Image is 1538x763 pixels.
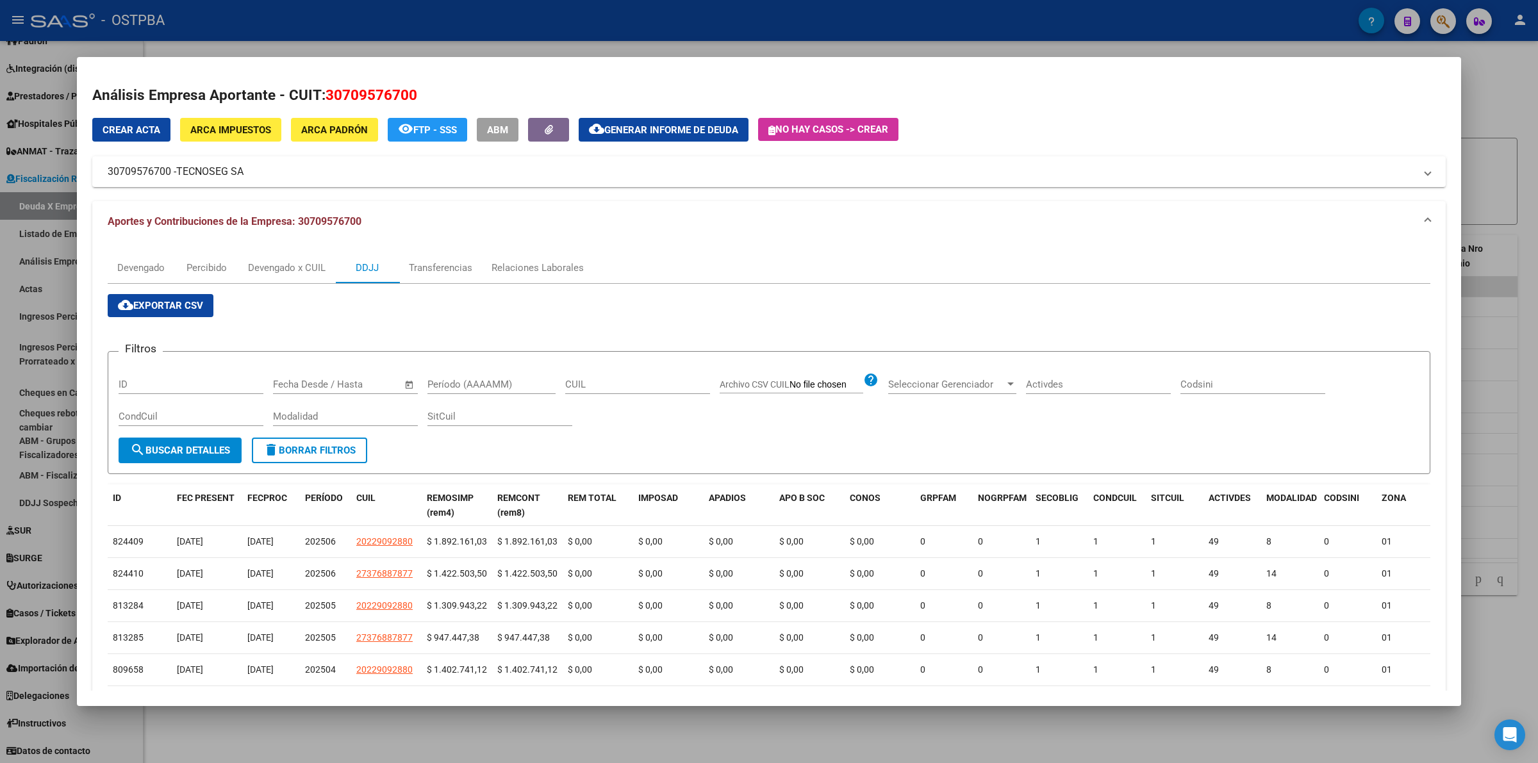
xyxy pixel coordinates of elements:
span: 202504 [305,664,336,675]
span: CONDCUIL [1093,493,1137,503]
span: FEC PRESENT [177,493,235,503]
span: 1 [1151,536,1156,546]
span: $ 0,00 [709,568,733,578]
span: $ 0,00 [709,632,733,643]
input: Start date [273,379,315,390]
span: Generar informe de deuda [604,124,738,136]
span: ZONA [1382,493,1406,503]
datatable-header-cell: SECOBLIG [1030,484,1088,527]
span: $ 0,00 [850,664,874,675]
div: DDJJ [356,261,379,275]
span: 0 [978,632,983,643]
span: APO B SOC [779,493,825,503]
span: FECPROC [247,493,287,503]
datatable-header-cell: CONDCUIL [1088,484,1146,527]
span: 1 [1151,600,1156,611]
span: 0 [1324,568,1329,578]
span: 1 [1151,568,1156,578]
span: 1 [1093,632,1098,643]
span: $ 0,00 [638,632,663,643]
span: $ 0,00 [850,600,874,611]
datatable-header-cell: CONOS [845,484,915,527]
span: [DATE] [247,632,274,643]
span: 8 [1266,664,1271,675]
span: [DATE] [177,664,203,675]
span: $ 0,00 [568,632,592,643]
span: ARCA Impuestos [190,124,271,136]
div: Percibido [186,261,227,275]
span: 20229092880 [356,536,413,546]
span: [DATE] [247,664,274,675]
span: 809658 [113,664,144,675]
span: 01 [1382,632,1392,643]
span: 0 [1324,600,1329,611]
datatable-header-cell: CUIL [351,484,422,527]
span: [DATE] [247,600,274,611]
span: 27376887877 [356,632,413,643]
span: 813284 [113,600,144,611]
span: Seleccionar Gerenciador [888,379,1005,390]
span: 49 [1209,568,1219,578]
datatable-header-cell: NOGRPFAM [973,484,1030,527]
input: Archivo CSV CUIL [790,379,863,391]
datatable-header-cell: MODALIDAD [1261,484,1319,527]
datatable-header-cell: GRPFAM [915,484,973,527]
span: 0 [1324,632,1329,643]
span: $ 0,00 [568,568,592,578]
span: $ 0,00 [568,664,592,675]
datatable-header-cell: FEC PRESENT [172,484,242,527]
h2: Análisis Empresa Aportante - CUIT: [92,85,1446,106]
span: 0 [978,664,983,675]
mat-expansion-panel-header: 30709576700 -TECNOSEG SA [92,156,1446,187]
span: REMOSIMP (rem4) [427,493,474,518]
span: CUIL [356,493,376,503]
span: ABM [487,124,508,136]
div: Relaciones Laborales [492,261,584,275]
div: Open Intercom Messenger [1494,719,1525,750]
span: 1 [1036,632,1041,643]
span: [DATE] [247,536,274,546]
datatable-header-cell: REM TOTAL [563,484,633,527]
span: 813285 [113,632,144,643]
span: 0 [978,600,983,611]
div: Devengado x CUIL [248,261,326,275]
span: Aportes y Contribuciones de la Empresa: 30709576700 [108,215,361,227]
span: $ 1.422.503,50 [427,568,487,578]
mat-icon: search [130,442,145,457]
datatable-header-cell: PERÍODO [300,484,351,527]
datatable-header-cell: CODSINI [1319,484,1377,527]
span: $ 0,00 [709,600,733,611]
span: 1 [1151,632,1156,643]
span: REMCONT (rem8) [497,493,540,518]
span: 49 [1209,664,1219,675]
button: Buscar Detalles [119,438,242,463]
button: Open calendar [402,377,417,392]
span: 8 [1266,536,1271,546]
span: $ 1.309.943,22 [497,600,558,611]
button: ARCA Padrón [291,118,378,142]
span: $ 0,00 [850,568,874,578]
mat-icon: help [863,372,879,388]
span: 1 [1093,536,1098,546]
span: $ 1.402.741,12 [497,664,558,675]
h3: Filtros [119,341,163,356]
span: $ 1.402.741,12 [427,664,487,675]
span: Archivo CSV CUIL [720,379,790,390]
span: 49 [1209,600,1219,611]
span: $ 0,00 [779,632,804,643]
span: 0 [920,568,925,578]
span: ARCA Padrón [301,124,368,136]
div: Devengado [117,261,165,275]
span: 49 [1209,632,1219,643]
span: CONOS [850,493,881,503]
button: Generar informe de deuda [579,118,748,142]
span: 1 [1036,600,1041,611]
button: Exportar CSV [108,294,213,317]
span: $ 947.447,38 [497,632,550,643]
span: 0 [978,568,983,578]
span: 30709576700 [326,86,417,103]
mat-icon: delete [263,442,279,457]
span: $ 0,00 [638,568,663,578]
datatable-header-cell: APO B SOC [774,484,845,527]
span: 20229092880 [356,664,413,675]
